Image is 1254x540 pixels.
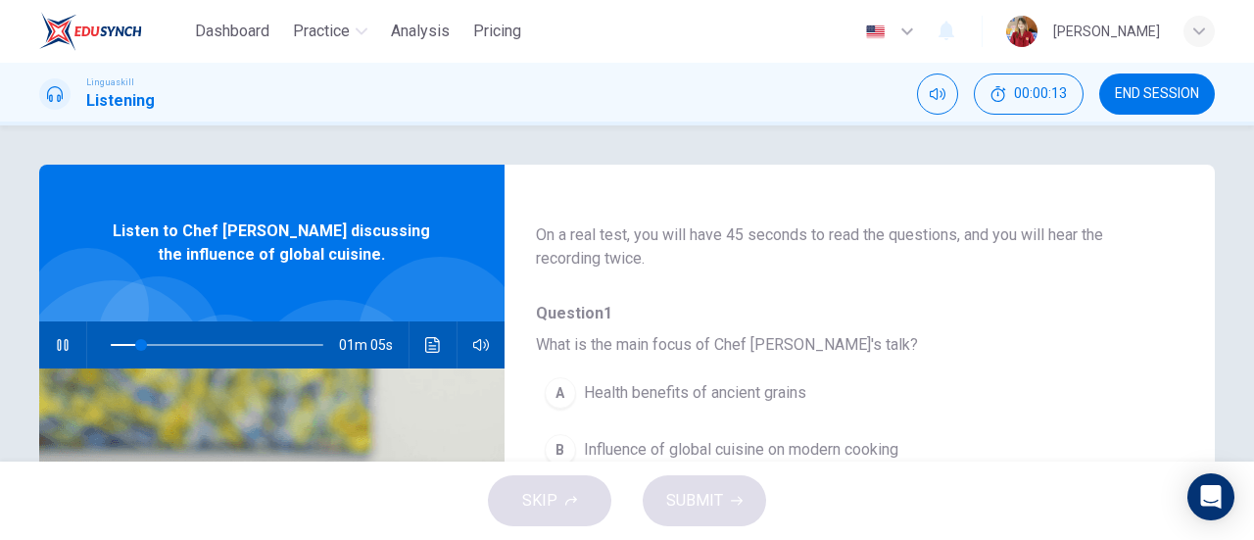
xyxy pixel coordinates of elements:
h1: Listening [86,89,155,113]
span: Listen to Chef [PERSON_NAME] discussing the influence of global cuisine. [103,220,441,267]
button: AHealth benefits of ancient grains [536,368,1082,417]
button: BInfluence of global cuisine on modern cooking [536,425,1082,474]
span: Health benefits of ancient grains [584,381,806,405]
span: Question 1 [536,302,1152,325]
button: Analysis [383,14,458,49]
button: Dashboard [187,14,277,49]
span: Analysis [391,20,450,43]
span: Linguaskill [86,75,134,89]
a: EduSynch logo [39,12,187,51]
span: 00:00:13 [1014,86,1067,102]
span: On a real test, you will have 45 seconds to read the questions, and you will hear the recording t... [536,223,1152,270]
div: [PERSON_NAME] [1053,20,1160,43]
div: Hide [974,74,1084,115]
button: END SESSION [1099,74,1215,115]
span: 01m 05s [339,321,409,368]
span: Pricing [473,20,521,43]
img: EduSynch logo [39,12,142,51]
button: Practice [285,14,375,49]
img: Profile picture [1006,16,1037,47]
span: END SESSION [1115,86,1199,102]
div: Open Intercom Messenger [1187,473,1234,520]
button: Click to see the audio transcription [417,321,449,368]
button: Pricing [465,14,529,49]
div: B [545,434,576,466]
div: A [545,377,576,409]
button: 00:00:13 [974,74,1084,115]
div: Mute [917,74,958,115]
img: en [863,25,888,39]
span: Practice [293,20,350,43]
span: What is the main focus of Chef [PERSON_NAME]'s talk? [536,333,1152,357]
span: Influence of global cuisine on modern cooking [584,438,898,462]
span: Dashboard [195,20,269,43]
